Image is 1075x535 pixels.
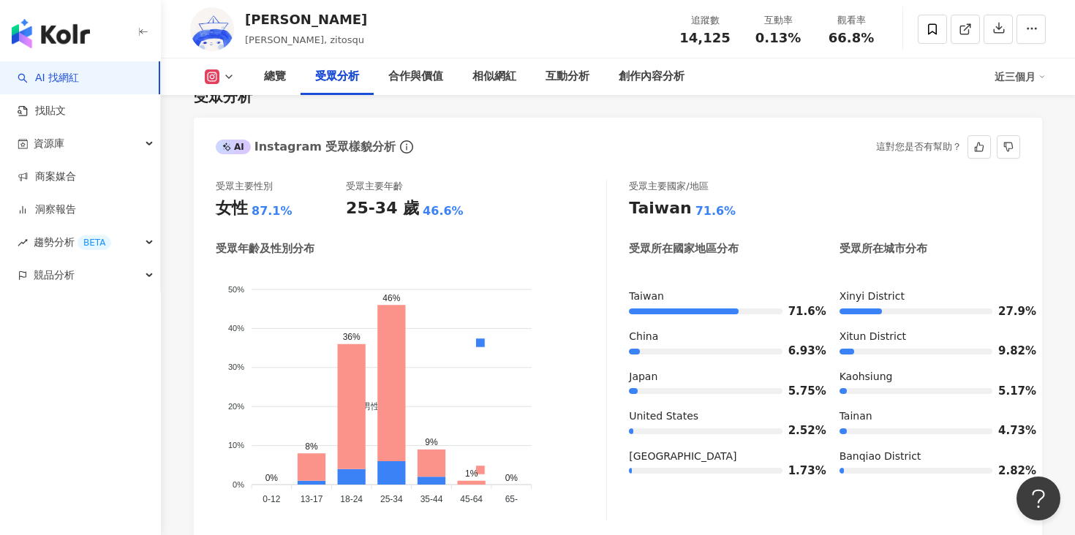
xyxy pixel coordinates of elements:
div: 受眾分析 [194,86,252,107]
span: 2.52% [788,425,810,436]
div: 受眾年齡及性別分布 [216,241,314,257]
div: China [629,330,810,344]
tspan: 18-24 [340,494,363,504]
div: 受眾所在國家地區分布 [629,241,739,257]
div: [PERSON_NAME] [245,10,367,29]
span: 2.82% [998,466,1020,477]
span: rise [18,238,28,248]
tspan: 65- [505,494,518,504]
div: United States [629,409,810,424]
span: 5.75% [788,386,810,397]
span: 9.82% [998,346,1020,357]
div: Kaohsiung [840,370,1020,384]
div: 女性 [216,197,248,220]
span: 趨勢分析 [34,226,111,259]
span: 27.9% [998,306,1020,317]
div: AI [216,140,251,154]
span: 競品分析 [34,259,75,292]
span: 5.17% [998,386,1020,397]
div: Tainan [840,409,1020,424]
a: 商案媒合 [18,170,76,184]
div: 71.6% [695,203,736,219]
span: 71.6% [788,306,810,317]
div: Instagram 受眾樣貌分析 [216,139,396,155]
span: [PERSON_NAME], zitosqu [245,34,364,45]
span: 14,125 [679,30,730,45]
tspan: 50% [228,285,244,294]
span: 4.73% [998,425,1020,436]
div: Japan [629,370,810,384]
a: searchAI 找網紅 [18,71,79,86]
div: 46.6% [423,203,464,219]
div: 合作與價值 [388,68,443,86]
a: 洞察報告 [18,202,76,217]
div: 87.1% [252,203,293,219]
div: 互動率 [750,13,806,28]
div: Taiwan [629,289,810,304]
div: [GEOGRAPHIC_DATA] [629,449,810,464]
div: 互動分析 [546,68,589,86]
tspan: 35-44 [420,494,443,504]
div: BETA [78,235,111,250]
div: 創作內容分析 [619,68,684,86]
tspan: 0-12 [263,494,280,504]
span: 1.73% [788,466,810,477]
span: 6.93% [788,346,810,357]
div: 受眾主要年齡 [346,180,403,193]
div: 追蹤數 [677,13,733,28]
img: logo [12,19,90,48]
div: 這對您是否有幫助？ [876,136,962,158]
div: 近三個月 [995,65,1046,88]
div: 25-34 歲 [346,197,419,220]
tspan: 20% [228,402,244,411]
tspan: 40% [228,324,244,333]
div: 受眾主要性別 [216,180,273,193]
span: 0.13% [755,31,801,45]
tspan: 13-17 [301,494,323,504]
div: Banqiao District [840,449,1020,464]
span: dislike [1003,142,1014,152]
span: like [974,142,984,152]
span: 66.8% [829,31,874,45]
tspan: 45-64 [460,494,483,504]
div: 總覽 [264,68,286,86]
div: Xitun District [840,330,1020,344]
div: Taiwan [629,197,691,220]
span: 資源庫 [34,127,64,160]
tspan: 25-34 [380,494,403,504]
tspan: 30% [228,363,244,372]
img: KOL Avatar [190,7,234,51]
div: 觀看率 [823,13,879,28]
div: 受眾主要國家/地區 [629,180,708,193]
tspan: 10% [228,441,244,450]
iframe: Help Scout Beacon - Open [1016,477,1060,520]
tspan: 0% [233,480,244,489]
div: 受眾分析 [315,68,359,86]
div: 相似網紅 [472,68,516,86]
span: info-circle [398,138,415,156]
a: 找貼文 [18,104,66,118]
div: Xinyi District [840,289,1020,304]
div: 受眾所在城市分布 [840,241,927,257]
